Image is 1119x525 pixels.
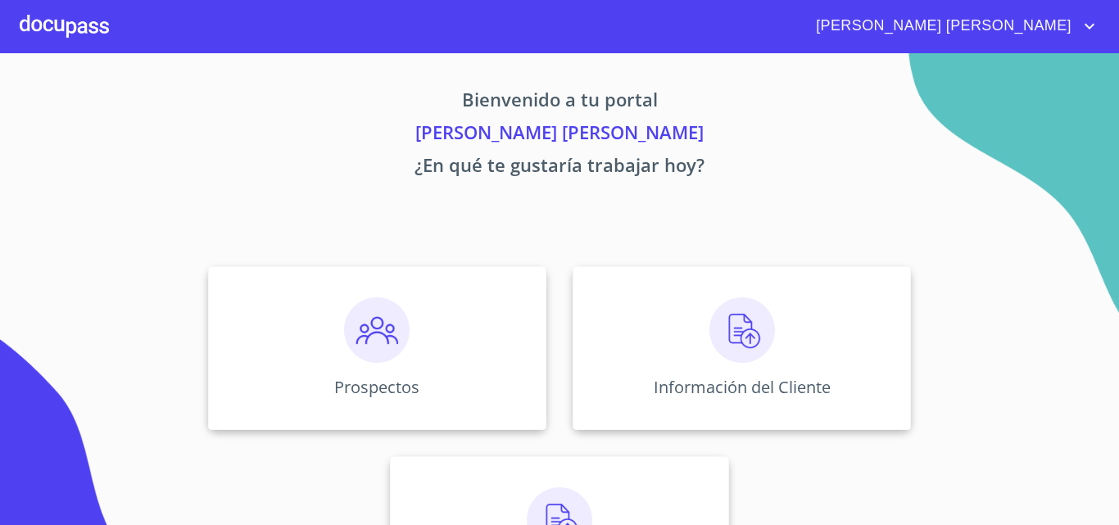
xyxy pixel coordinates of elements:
span: [PERSON_NAME] [PERSON_NAME] [804,13,1080,39]
img: prospectos.png [344,297,410,363]
img: carga.png [709,297,775,363]
p: ¿En qué te gustaría trabajar hoy? [55,152,1064,184]
p: Información del Cliente [654,376,831,398]
p: Prospectos [334,376,419,398]
p: [PERSON_NAME] [PERSON_NAME] [55,119,1064,152]
button: account of current user [804,13,1099,39]
p: Bienvenido a tu portal [55,86,1064,119]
